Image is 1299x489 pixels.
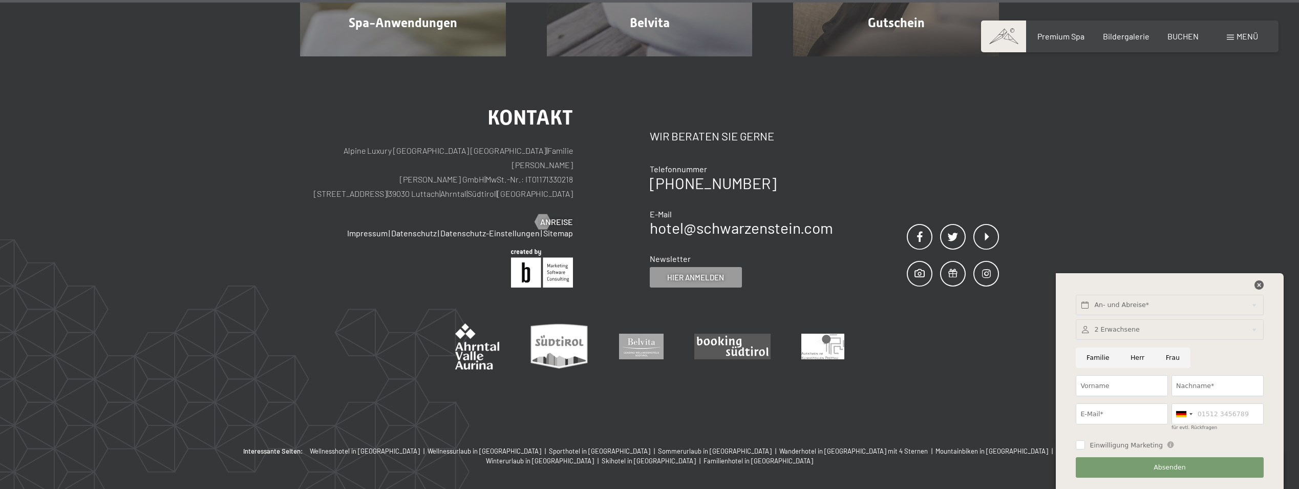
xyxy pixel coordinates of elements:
a: Winterurlaub in [GEOGRAPHIC_DATA] | [486,456,602,465]
span: | [546,146,547,155]
span: Wellnesshotel in [GEOGRAPHIC_DATA] [310,447,420,455]
span: | [484,174,485,184]
img: Brandnamic GmbH | Leading Hospitality Solutions [511,249,573,288]
b: Interessante Seiten: [243,446,303,456]
span: Sporthotel in [GEOGRAPHIC_DATA] [549,447,650,455]
span: | [652,447,658,455]
span: | [389,228,390,238]
a: Anreise [535,216,573,228]
a: Sporthotel in [GEOGRAPHIC_DATA] | [549,446,658,456]
p: Alpine Luxury [GEOGRAPHIC_DATA] [GEOGRAPHIC_DATA] Familie [PERSON_NAME] [PERSON_NAME] GmbH MwSt.-... [300,144,573,201]
a: BUCHEN [1167,31,1199,41]
span: E-Mail [650,209,672,219]
span: | [496,189,497,198]
span: | [541,228,542,238]
span: | [439,189,440,198]
span: Belvita [630,15,670,30]
a: Bildergalerie [1103,31,1149,41]
span: Skihotel in [GEOGRAPHIC_DATA] [602,457,696,465]
span: Einwilligung Marketing [1090,441,1163,450]
a: Premium Spa [1037,31,1084,41]
span: Sommerurlaub in [GEOGRAPHIC_DATA] [658,447,772,455]
input: 01512 3456789 [1172,403,1264,424]
a: Wellnesshotel in [GEOGRAPHIC_DATA] | [310,446,428,456]
span: Kontakt [487,106,573,130]
span: Absenden [1154,463,1186,472]
a: Datenschutz-Einstellungen [440,228,540,238]
span: Anreise [540,216,573,228]
span: Hier anmelden [667,272,724,283]
a: [PHONE_NUMBER] [650,174,776,192]
a: Sitemap [543,228,573,238]
span: | [421,447,428,455]
label: für evtl. Rückfragen [1172,425,1217,430]
span: Telefonnummer [650,164,707,174]
span: | [697,457,704,465]
span: | [595,457,602,465]
a: Familienhotel in [GEOGRAPHIC_DATA] [704,456,813,465]
span: Gutschein [868,15,925,30]
a: Impressum [347,228,388,238]
a: Mountainbiken in [GEOGRAPHIC_DATA] | [935,446,1056,456]
span: | [773,447,779,455]
a: hotel@schwarzenstein.com [650,218,833,237]
span: Menü [1237,31,1258,41]
a: Skihotel in [GEOGRAPHIC_DATA] | [602,456,704,465]
span: Wir beraten Sie gerne [650,129,774,142]
span: Spa-Anwendungen [349,15,457,30]
span: Winterurlaub in [GEOGRAPHIC_DATA] [486,457,594,465]
span: Wellnessurlaub in [GEOGRAPHIC_DATA] [428,447,541,455]
a: Wanderhotel in [GEOGRAPHIC_DATA] mit 4 Sternen | [779,446,935,456]
span: | [1050,447,1056,455]
span: Newsletter [650,254,691,263]
span: | [929,447,935,455]
span: Mountainbiken in [GEOGRAPHIC_DATA] [935,447,1048,455]
button: Absenden [1076,457,1263,478]
span: | [466,189,467,198]
span: | [543,447,549,455]
span: | [387,189,388,198]
span: | [438,228,439,238]
a: Sommerurlaub in [GEOGRAPHIC_DATA] | [658,446,779,456]
div: Germany (Deutschland): +49 [1172,404,1196,424]
a: Datenschutz [391,228,437,238]
span: Wanderhotel in [GEOGRAPHIC_DATA] mit 4 Sternen [779,447,928,455]
a: Wellnessurlaub in [GEOGRAPHIC_DATA] | [428,446,549,456]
